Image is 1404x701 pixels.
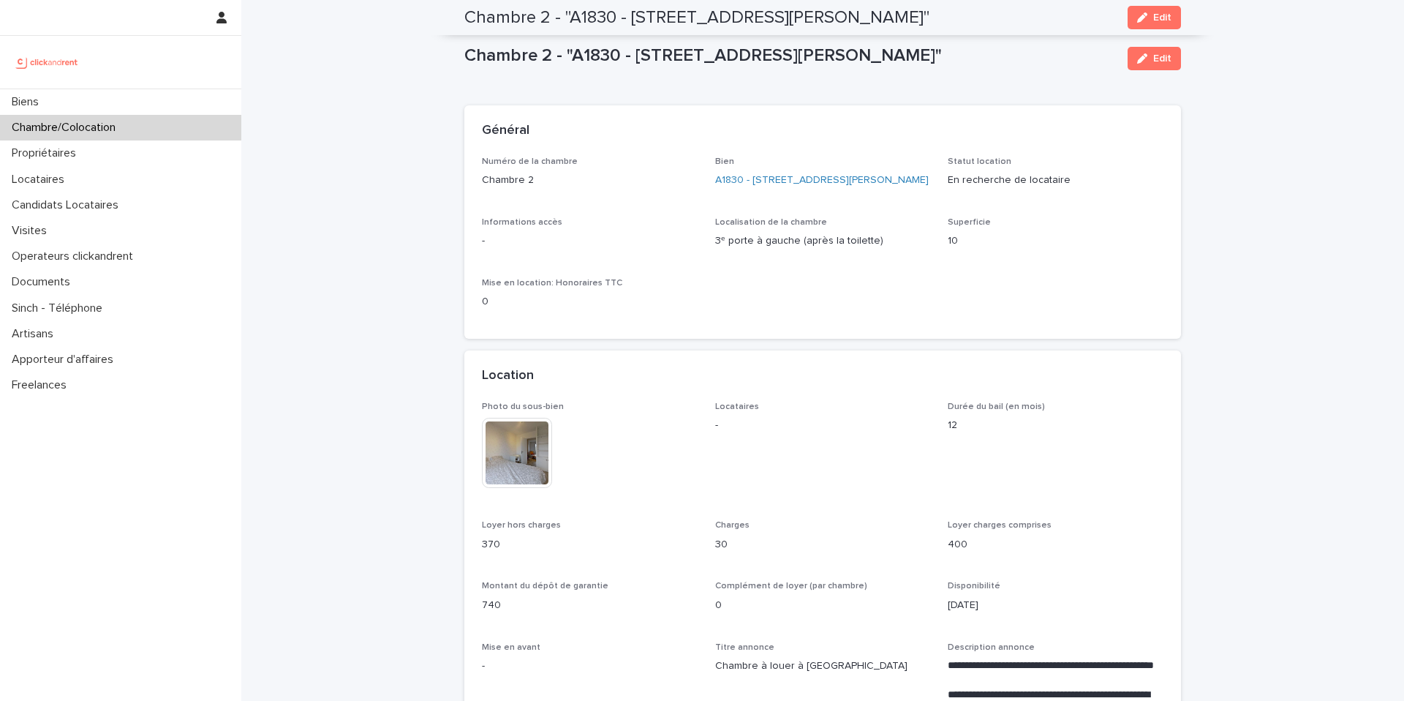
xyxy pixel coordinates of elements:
[948,582,1000,591] span: Disponibilité
[715,233,931,249] p: 3ᵉ porte à gauche (après la toilette)
[482,598,698,613] p: 740
[1128,47,1181,70] button: Edit
[715,659,931,674] p: Chambre à louer à [GEOGRAPHIC_DATA]
[482,123,529,139] h2: Général
[482,521,561,530] span: Loyer hors charges
[715,218,827,227] span: Localisation de la chambre
[948,418,1163,433] p: 12
[948,402,1045,411] span: Durée du bail (en mois)
[715,521,750,530] span: Charges
[482,368,534,384] h2: Location
[1153,53,1171,64] span: Edit
[6,95,50,109] p: Biens
[6,146,88,160] p: Propriétaires
[6,198,130,212] p: Candidats Locataires
[6,224,58,238] p: Visites
[482,294,698,310] p: 0
[6,121,127,135] p: Chambre/Colocation
[948,537,1163,552] p: 400
[482,659,698,674] p: -
[6,378,78,392] p: Freelances
[6,353,125,367] p: Apporteur d'affaires
[715,643,774,652] span: Titre annonce
[948,157,1011,166] span: Statut location
[715,598,931,613] p: 0
[482,537,698,552] p: 370
[948,521,1052,530] span: Loyer charges comprises
[6,250,145,263] p: Operateurs clickandrent
[715,418,931,433] p: -
[482,233,698,249] p: -
[464,45,1116,67] p: Chambre 2 - "A1830 - [STREET_ADDRESS][PERSON_NAME]"
[948,218,991,227] span: Superficie
[482,582,608,591] span: Montant du dépôt de garantie
[482,402,564,411] span: Photo du sous-bien
[6,173,76,187] p: Locataires
[6,301,114,315] p: Sinch - Téléphone
[482,279,622,288] span: Mise en location: Honoraires TTC
[6,327,65,341] p: Artisans
[715,537,931,552] p: 30
[464,7,929,29] h2: Chambre 2 - "A1830 - [STREET_ADDRESS][PERSON_NAME]"
[715,582,867,591] span: Complément de loyer (par chambre)
[482,218,562,227] span: Informations accès
[482,157,578,166] span: Numéro de la chambre
[482,643,540,652] span: Mise en avant
[1128,6,1181,29] button: Edit
[6,275,82,289] p: Documents
[715,173,929,188] a: A1830 - [STREET_ADDRESS][PERSON_NAME]
[948,173,1163,188] p: En recherche de locataire
[482,173,698,188] p: Chambre 2
[1153,12,1171,23] span: Edit
[12,48,83,77] img: UCB0brd3T0yccxBKYDjQ
[948,233,1163,249] p: 10
[715,402,759,411] span: Locataires
[715,157,734,166] span: Bien
[948,598,1163,613] p: [DATE]
[948,643,1035,652] span: Description annonce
